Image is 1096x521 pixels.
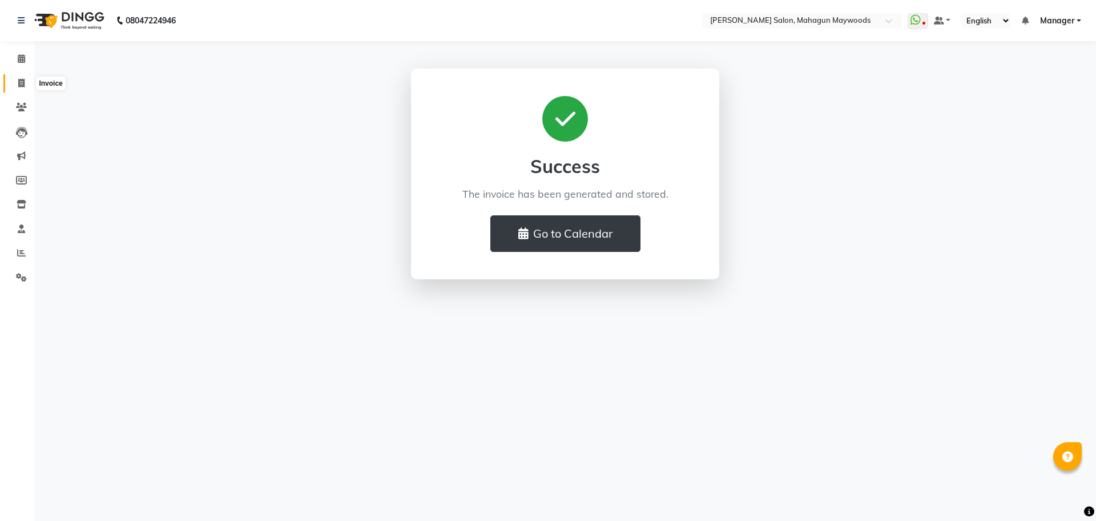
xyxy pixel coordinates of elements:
p: The invoice has been generated and stored. [438,186,692,201]
h2: Success [438,155,692,177]
img: logo [29,5,107,37]
b: 08047224946 [126,5,176,37]
button: Go to Calendar [490,215,640,252]
span: Manager [1040,15,1074,27]
div: Invoice [36,77,65,90]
